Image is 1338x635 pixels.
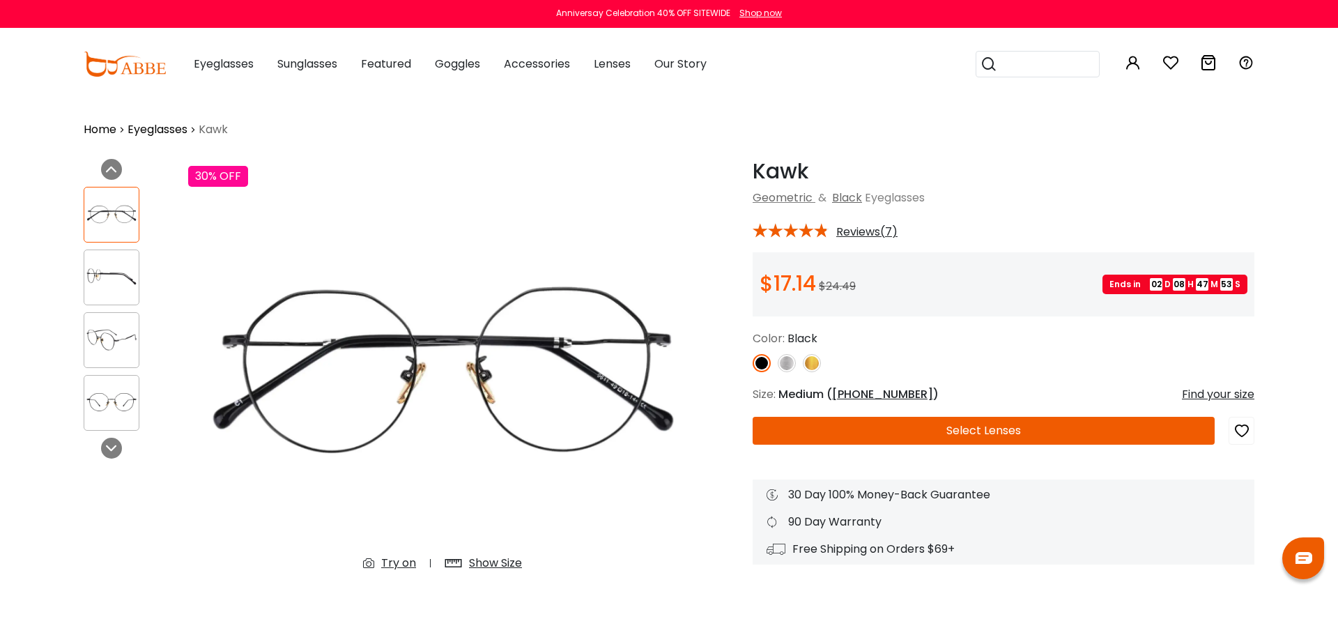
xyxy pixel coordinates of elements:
span: S [1235,278,1240,291]
span: Lenses [594,56,631,72]
span: H [1187,278,1194,291]
span: [PHONE_NUMBER] [832,386,933,402]
span: Eyeglasses [865,190,925,206]
div: Show Size [469,555,522,572]
div: 30 Day 100% Money-Back Guarantee [767,487,1240,503]
a: Geometric [753,190,813,206]
img: Kawk Black Metal Eyeglasses , NosePads Frames from ABBE Glasses [84,389,139,416]
div: 30% OFF [188,166,248,187]
a: Eyeglasses [128,121,187,138]
img: Kawk Black Metal Eyeglasses , NosePads Frames from ABBE Glasses [84,326,139,353]
img: Kawk Black Metal Eyeglasses , NosePads Frames from ABBE Glasses [188,159,697,583]
img: Kawk Black Metal Eyeglasses , NosePads Frames from ABBE Glasses [84,263,139,291]
span: M [1210,278,1218,291]
span: Reviews(7) [836,226,898,238]
span: Goggles [435,56,480,72]
div: Free Shipping on Orders $69+ [767,541,1240,558]
button: Select Lenses [753,417,1215,445]
a: Home [84,121,116,138]
div: Find your size [1182,386,1254,403]
span: Eyeglasses [194,56,254,72]
span: Sunglasses [277,56,337,72]
span: Our Story [654,56,707,72]
a: Shop now [732,7,782,19]
span: $24.49 [819,278,856,294]
span: Kawk [199,121,228,138]
img: Kawk Black Metal Eyeglasses , NosePads Frames from ABBE Glasses [84,201,139,228]
span: Accessories [504,56,570,72]
span: & [815,190,829,206]
span: 47 [1196,278,1208,291]
img: abbeglasses.com [84,52,166,77]
span: Color: [753,330,785,346]
img: chat [1295,552,1312,564]
span: 53 [1220,278,1233,291]
span: Size: [753,386,776,402]
span: 02 [1150,278,1162,291]
span: 08 [1173,278,1185,291]
div: Shop now [739,7,782,20]
span: Featured [361,56,411,72]
span: Ends in [1109,278,1148,291]
span: D [1164,278,1171,291]
a: Black [832,190,862,206]
div: 90 Day Warranty [767,514,1240,530]
div: Anniversay Celebration 40% OFF SITEWIDE [556,7,730,20]
div: Try on [381,555,416,572]
span: Black [787,330,817,346]
h1: Kawk [753,159,1254,184]
span: Medium ( ) [778,386,939,402]
span: $17.14 [760,268,816,298]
